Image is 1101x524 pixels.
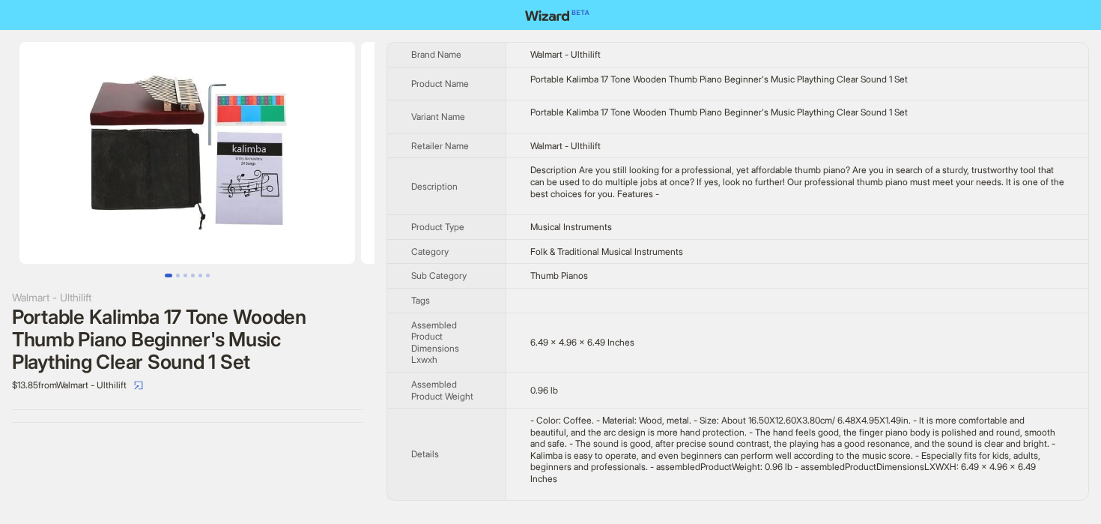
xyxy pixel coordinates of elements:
[530,415,1064,485] div: - Color: Coffee. - Material: Wood, metal. - Size: About 16.50X12.60X3.80cm/ 6.48X4.95X1.49in. - I...
[530,337,634,348] span: 6.49 x 4.96 x 6.49 Inches
[411,49,461,60] span: Brand Name
[191,274,195,277] button: Go to slide 4
[12,373,363,397] div: $13.85 from Walmart - Ulthilift
[411,448,439,460] span: Details
[530,246,683,257] span: Folk & Traditional Musical Instruments
[411,221,464,232] span: Product Type
[361,42,697,264] img: Portable Kalimba 17 Tone Wooden Thumb Piano Beginner's Music Plaything Clear Sound 1 Set Portable...
[198,274,202,277] button: Go to slide 5
[411,181,458,192] span: Description
[19,42,355,264] img: Portable Kalimba 17 Tone Wooden Thumb Piano Beginner's Music Plaything Clear Sound 1 Set Portable...
[411,270,467,281] span: Sub Category
[411,379,473,402] span: Assembled Product Weight
[411,78,469,89] span: Product Name
[12,289,363,306] div: Walmart - Ulthilift
[530,140,601,151] span: Walmart - Ulthilift
[183,274,187,277] button: Go to slide 3
[134,381,143,390] span: select
[411,111,465,122] span: Variant Name
[411,295,430,306] span: Tags
[411,246,449,257] span: Category
[411,319,459,366] span: Assembled Product Dimensions Lxwxh
[206,274,210,277] button: Go to slide 6
[530,49,601,60] span: Walmart - Ulthilift
[165,274,172,277] button: Go to slide 1
[530,385,558,396] span: 0.96 lb
[530,164,1064,199] div: Description Are you still looking for a professional, yet affordable thumb piano? Are you in sear...
[411,140,469,151] span: Retailer Name
[530,221,612,232] span: Musical Instruments
[530,73,1064,85] div: Portable Kalimba 17 Tone Wooden Thumb Piano Beginner's Music Plaything Clear Sound 1 Set
[530,270,588,281] span: Thumb Pianos
[530,106,1064,118] div: Portable Kalimba 17 Tone Wooden Thumb Piano Beginner's Music Plaything Clear Sound 1 Set
[12,306,363,373] div: Portable Kalimba 17 Tone Wooden Thumb Piano Beginner's Music Plaything Clear Sound 1 Set
[176,274,180,277] button: Go to slide 2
